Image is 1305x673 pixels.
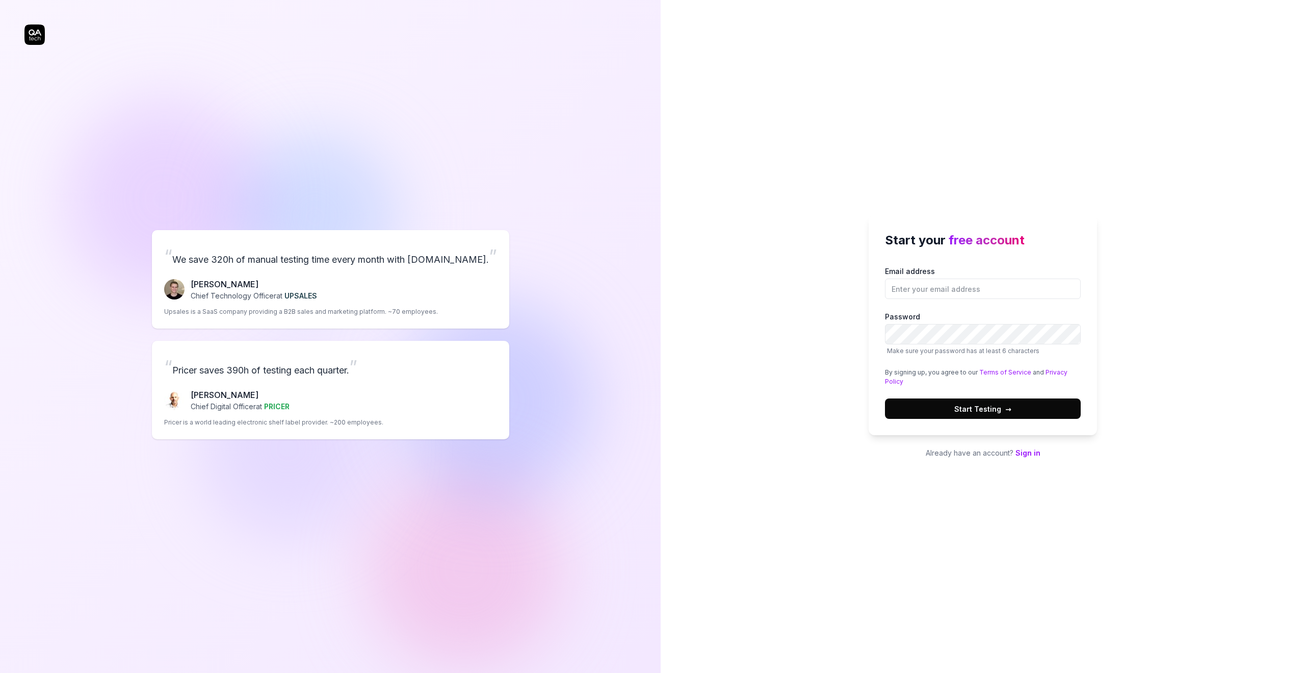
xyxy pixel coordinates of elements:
span: “ [164,245,172,267]
a: “Pricer saves 390h of testing each quarter.”Chris Chalkitis[PERSON_NAME]Chief Digital Officerat P... [152,341,509,439]
span: Start Testing [954,404,1011,414]
input: Email address [885,279,1081,299]
span: ” [489,245,497,267]
p: Chief Digital Officer at [191,401,290,412]
span: → [1005,404,1011,414]
a: Terms of Service [979,368,1031,376]
span: PRICER [264,402,290,411]
span: free account [949,233,1025,247]
p: We save 320h of manual testing time every month with [DOMAIN_NAME]. [164,242,497,270]
label: Password [885,311,1081,356]
button: Start Testing→ [885,398,1081,419]
p: Chief Technology Officer at [191,290,317,301]
a: “We save 320h of manual testing time every month with [DOMAIN_NAME].”Fredrik Seidl[PERSON_NAME]Ch... [152,230,509,329]
p: Already have an account? [869,447,1097,458]
a: Sign in [1015,448,1040,457]
img: Chris Chalkitis [164,390,185,410]
p: Pricer is a world leading electronic shelf label provider. ~200 employees. [164,418,383,427]
p: [PERSON_NAME] [191,389,290,401]
p: Pricer saves 390h of testing each quarter. [164,353,497,381]
label: Email address [885,266,1081,299]
span: UPSALES [284,291,317,300]
span: Make sure your password has at least 6 characters [887,347,1039,355]
div: By signing up, you agree to our and [885,368,1081,386]
h2: Start your [885,231,1081,250]
img: Fredrik Seidl [164,279,185,300]
p: Upsales is a SaaS company providing a B2B sales and marketing platform. ~70 employees. [164,307,438,316]
input: PasswordMake sure your password has at least 6 characters [885,324,1081,344]
span: “ [164,356,172,378]
span: ” [349,356,357,378]
p: [PERSON_NAME] [191,278,317,290]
